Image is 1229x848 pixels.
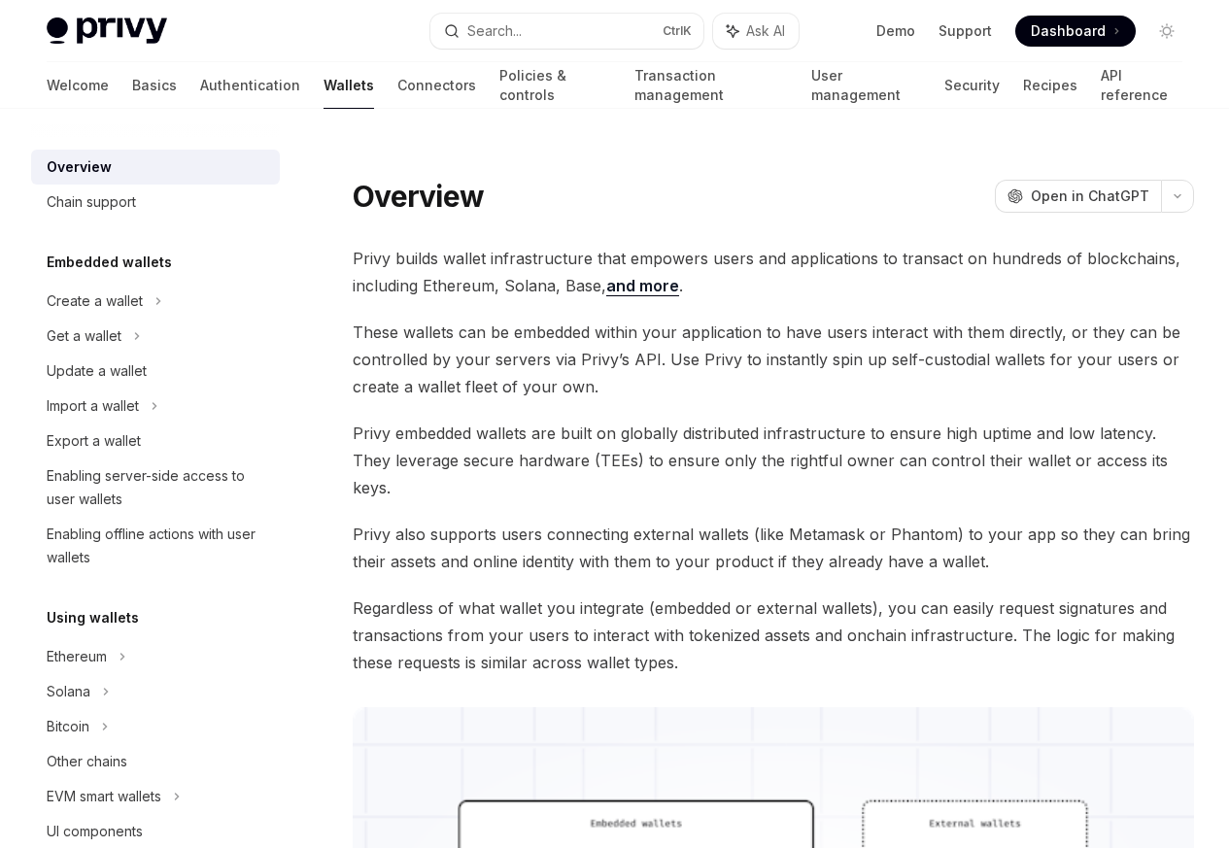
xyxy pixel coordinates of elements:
a: Chain support [31,185,280,220]
div: Import a wallet [47,394,139,418]
a: Authentication [200,62,300,109]
a: Demo [876,21,915,41]
a: Policies & controls [499,62,611,109]
a: Overview [31,150,280,185]
a: Support [939,21,992,41]
span: Privy embedded wallets are built on globally distributed infrastructure to ensure high uptime and... [353,420,1194,501]
h5: Using wallets [47,606,139,629]
a: Dashboard [1015,16,1136,47]
div: Ethereum [47,645,107,668]
div: UI components [47,820,143,843]
div: Create a wallet [47,289,143,313]
a: Recipes [1023,62,1077,109]
a: Welcome [47,62,109,109]
button: Search...CtrlK [430,14,703,49]
span: Ask AI [746,21,785,41]
div: EVM smart wallets [47,785,161,808]
a: and more [606,276,679,296]
button: Open in ChatGPT [995,180,1161,213]
span: Privy also supports users connecting external wallets (like Metamask or Phantom) to your app so t... [353,521,1194,575]
span: Dashboard [1031,21,1106,41]
a: User management [811,62,921,109]
span: Open in ChatGPT [1031,187,1149,206]
h5: Embedded wallets [47,251,172,274]
a: Security [944,62,1000,109]
a: Update a wallet [31,354,280,389]
div: Overview [47,155,112,179]
div: Update a wallet [47,359,147,383]
img: light logo [47,17,167,45]
a: Basics [132,62,177,109]
a: Other chains [31,744,280,779]
div: Enabling server-side access to user wallets [47,464,268,511]
a: Enabling offline actions with user wallets [31,517,280,575]
div: Other chains [47,750,127,773]
div: Bitcoin [47,715,89,738]
span: Privy builds wallet infrastructure that empowers users and applications to transact on hundreds o... [353,245,1194,299]
div: Search... [467,19,522,43]
a: Transaction management [634,62,789,109]
div: Get a wallet [47,324,121,348]
span: Regardless of what wallet you integrate (embedded or external wallets), you can easily request si... [353,594,1194,676]
div: Chain support [47,190,136,214]
button: Ask AI [713,14,799,49]
div: Enabling offline actions with user wallets [47,523,268,569]
button: Toggle dark mode [1151,16,1182,47]
div: Export a wallet [47,429,141,453]
a: Wallets [324,62,374,109]
a: Export a wallet [31,424,280,458]
span: Ctrl K [663,23,692,39]
h1: Overview [353,179,484,214]
a: Enabling server-side access to user wallets [31,458,280,517]
a: API reference [1101,62,1182,109]
span: These wallets can be embedded within your application to have users interact with them directly, ... [353,319,1194,400]
div: Solana [47,680,90,703]
a: Connectors [397,62,476,109]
